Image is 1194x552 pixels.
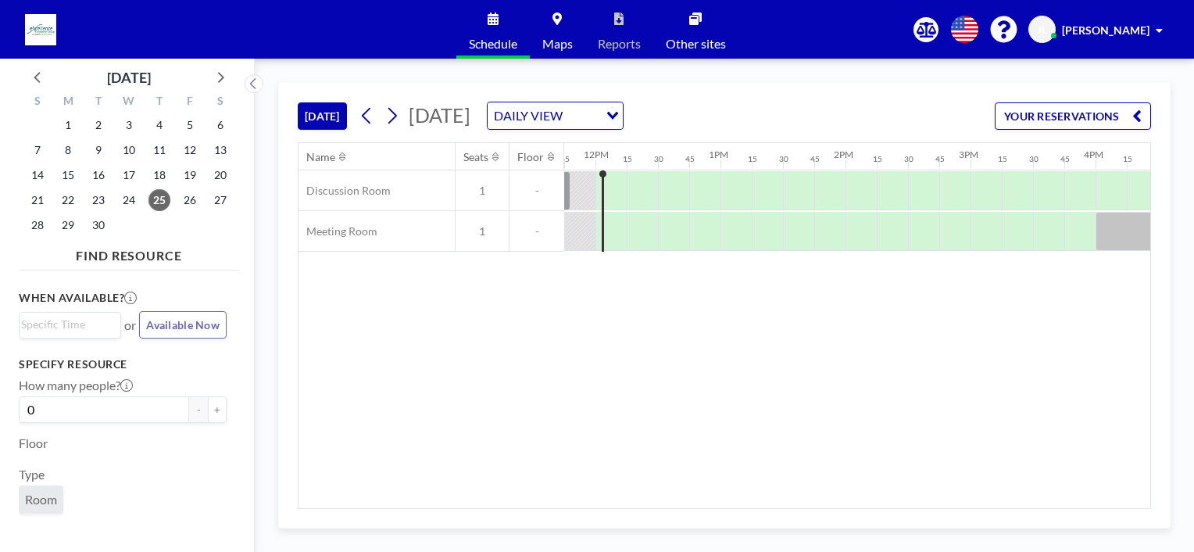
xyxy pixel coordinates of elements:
[57,114,79,136] span: Monday, September 1, 2025
[748,154,757,164] div: 15
[57,164,79,186] span: Monday, September 15, 2025
[666,38,726,50] span: Other sites
[27,189,48,211] span: Sunday, September 21, 2025
[1060,154,1070,164] div: 45
[456,224,509,238] span: 1
[88,139,109,161] span: Tuesday, September 9, 2025
[834,149,853,160] div: 2PM
[456,184,509,198] span: 1
[598,38,641,50] span: Reports
[488,102,623,129] div: Search for option
[189,396,208,423] button: -
[904,154,913,164] div: 30
[779,154,788,164] div: 30
[709,149,728,160] div: 1PM
[124,317,136,333] span: or
[148,164,170,186] span: Thursday, September 18, 2025
[1123,154,1132,164] div: 15
[23,92,53,113] div: S
[491,106,566,126] span: DAILY VIEW
[107,66,151,88] div: [DATE]
[148,114,170,136] span: Thursday, September 4, 2025
[560,154,570,164] div: 45
[409,103,470,127] span: [DATE]
[19,378,133,393] label: How many people?
[179,114,201,136] span: Friday, September 5, 2025
[114,92,145,113] div: W
[209,189,231,211] span: Saturday, September 27, 2025
[1029,154,1038,164] div: 30
[84,92,114,113] div: T
[174,92,205,113] div: F
[57,189,79,211] span: Monday, September 22, 2025
[146,318,220,332] span: Available Now
[19,242,239,263] h4: FIND RESOURCE
[306,150,335,164] div: Name
[118,139,140,161] span: Wednesday, September 10, 2025
[542,38,573,50] span: Maps
[998,154,1007,164] div: 15
[118,164,140,186] span: Wednesday, September 17, 2025
[209,139,231,161] span: Saturday, September 13, 2025
[469,38,517,50] span: Schedule
[959,149,978,160] div: 3PM
[139,311,227,339] button: Available Now
[1037,23,1047,37] span: JL
[208,396,227,423] button: +
[873,154,882,164] div: 15
[654,154,663,164] div: 30
[1084,149,1103,160] div: 4PM
[584,149,609,160] div: 12PM
[27,139,48,161] span: Sunday, September 7, 2025
[298,102,347,130] button: [DATE]
[88,189,109,211] span: Tuesday, September 23, 2025
[88,214,109,236] span: Tuesday, September 30, 2025
[463,150,488,164] div: Seats
[623,154,632,164] div: 15
[27,214,48,236] span: Sunday, September 28, 2025
[179,164,201,186] span: Friday, September 19, 2025
[19,357,227,371] h3: Specify resource
[53,92,84,113] div: M
[810,154,820,164] div: 45
[148,139,170,161] span: Thursday, September 11, 2025
[1062,23,1149,37] span: [PERSON_NAME]
[298,184,391,198] span: Discussion Room
[118,114,140,136] span: Wednesday, September 3, 2025
[179,189,201,211] span: Friday, September 26, 2025
[685,154,695,164] div: 45
[567,106,597,126] input: Search for option
[179,139,201,161] span: Friday, September 12, 2025
[19,467,45,482] label: Type
[19,436,48,451] label: Floor
[148,189,170,211] span: Thursday, September 25, 2025
[57,139,79,161] span: Monday, September 8, 2025
[21,316,112,333] input: Search for option
[209,164,231,186] span: Saturday, September 20, 2025
[509,184,564,198] span: -
[209,114,231,136] span: Saturday, September 6, 2025
[995,102,1151,130] button: YOUR RESERVATIONS
[935,154,945,164] div: 45
[88,114,109,136] span: Tuesday, September 2, 2025
[517,150,544,164] div: Floor
[27,164,48,186] span: Sunday, September 14, 2025
[298,224,377,238] span: Meeting Room
[144,92,174,113] div: T
[57,214,79,236] span: Monday, September 29, 2025
[118,189,140,211] span: Wednesday, September 24, 2025
[25,14,56,45] img: organization-logo
[25,492,57,507] span: Room
[88,164,109,186] span: Tuesday, September 16, 2025
[20,313,120,336] div: Search for option
[205,92,235,113] div: S
[509,224,564,238] span: -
